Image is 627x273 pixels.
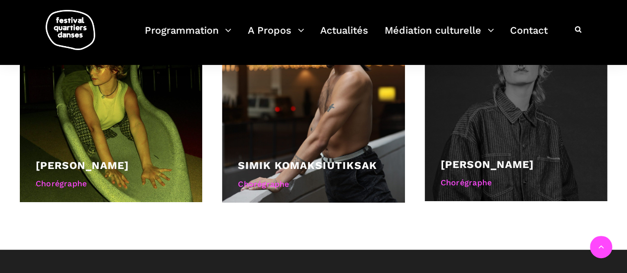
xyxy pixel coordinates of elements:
a: Programmation [145,22,231,51]
a: A Propos [248,22,304,51]
a: [PERSON_NAME] [36,159,129,171]
img: logo-fqd-med [46,10,95,50]
div: Chorégraphe [441,176,591,189]
a: Contact [510,22,548,51]
a: Actualités [320,22,368,51]
div: Chorégraphe [238,178,389,191]
a: [PERSON_NAME] [441,158,534,170]
div: Chorégraphe [36,177,186,190]
a: Médiation culturelle [385,22,494,51]
a: Simik Komaksiutiksak [238,159,377,171]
